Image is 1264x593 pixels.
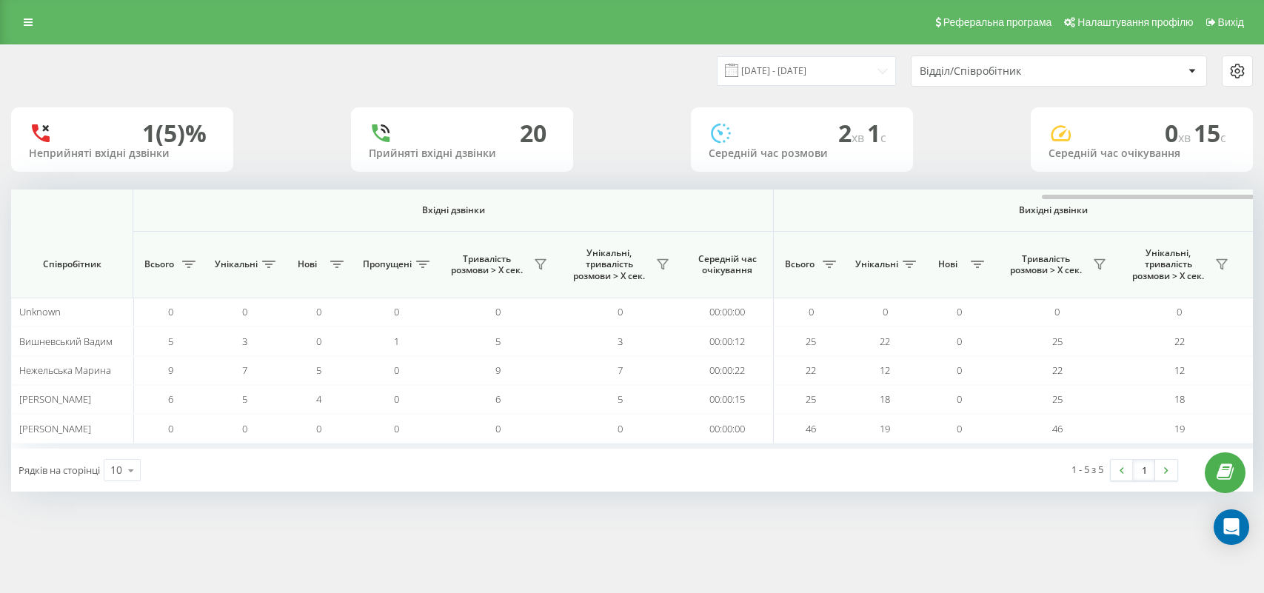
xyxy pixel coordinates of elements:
[242,305,247,318] span: 0
[806,363,816,377] span: 22
[1174,392,1185,406] span: 18
[957,363,962,377] span: 0
[19,463,100,477] span: Рядків на сторінці
[316,392,321,406] span: 4
[394,305,399,318] span: 0
[215,258,258,270] span: Унікальні
[495,335,501,348] span: 5
[168,422,173,435] span: 0
[172,204,735,216] span: Вхідні дзвінки
[316,335,321,348] span: 0
[880,392,890,406] span: 18
[1174,363,1185,377] span: 12
[806,335,816,348] span: 25
[1218,16,1244,28] span: Вихід
[692,253,762,276] span: Середній час очікування
[920,65,1097,78] div: Відділ/Співробітник
[806,392,816,406] span: 25
[618,422,623,435] span: 0
[24,258,120,270] span: Співробітник
[316,363,321,377] span: 5
[520,119,546,147] div: 20
[681,385,774,414] td: 00:00:15
[110,463,122,478] div: 10
[141,258,178,270] span: Всього
[168,363,173,377] span: 9
[681,298,774,326] td: 00:00:00
[1052,392,1063,406] span: 25
[168,335,173,348] span: 5
[495,363,501,377] span: 9
[1071,462,1103,477] div: 1 - 5 з 5
[394,392,399,406] span: 0
[29,147,215,160] div: Неприйняті вхідні дзвінки
[495,392,501,406] span: 6
[883,305,888,318] span: 0
[1054,305,1060,318] span: 0
[1214,509,1249,545] div: Open Intercom Messenger
[1174,335,1185,348] span: 22
[142,119,207,147] div: 1 (5)%
[289,258,326,270] span: Нові
[618,335,623,348] span: 3
[363,258,412,270] span: Пропущені
[957,392,962,406] span: 0
[806,422,816,435] span: 46
[168,392,173,406] span: 6
[1174,422,1185,435] span: 19
[618,363,623,377] span: 7
[681,414,774,443] td: 00:00:00
[1194,117,1226,149] span: 15
[19,335,113,348] span: Вишневський Вадим
[242,422,247,435] span: 0
[852,130,867,146] span: хв
[957,305,962,318] span: 0
[618,392,623,406] span: 5
[618,305,623,318] span: 0
[709,147,895,160] div: Середній час розмови
[1220,130,1226,146] span: c
[1126,247,1211,282] span: Унікальні, тривалість розмови > Х сек.
[943,16,1052,28] span: Реферальна програма
[19,422,91,435] span: [PERSON_NAME]
[242,335,247,348] span: 3
[316,305,321,318] span: 0
[809,305,814,318] span: 0
[242,392,247,406] span: 5
[1177,305,1182,318] span: 0
[1049,147,1235,160] div: Середній час очікування
[1052,363,1063,377] span: 22
[957,335,962,348] span: 0
[681,356,774,385] td: 00:00:22
[19,392,91,406] span: [PERSON_NAME]
[957,422,962,435] span: 0
[880,130,886,146] span: c
[495,305,501,318] span: 0
[1133,460,1155,480] a: 1
[394,422,399,435] span: 0
[394,335,399,348] span: 1
[1003,253,1089,276] span: Тривалість розмови > Х сек.
[19,363,111,377] span: Нежельська Марина
[495,422,501,435] span: 0
[1178,130,1194,146] span: хв
[1052,422,1063,435] span: 46
[880,335,890,348] span: 22
[242,363,247,377] span: 7
[855,258,898,270] span: Унікальні
[929,258,966,270] span: Нові
[838,117,867,149] span: 2
[681,326,774,355] td: 00:00:12
[369,147,555,160] div: Прийняті вхідні дзвінки
[316,422,321,435] span: 0
[880,363,890,377] span: 12
[1077,16,1193,28] span: Налаштування профілю
[880,422,890,435] span: 19
[19,305,61,318] span: Unknown
[867,117,886,149] span: 1
[1165,117,1194,149] span: 0
[781,258,818,270] span: Всього
[1052,335,1063,348] span: 25
[168,305,173,318] span: 0
[394,363,399,377] span: 0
